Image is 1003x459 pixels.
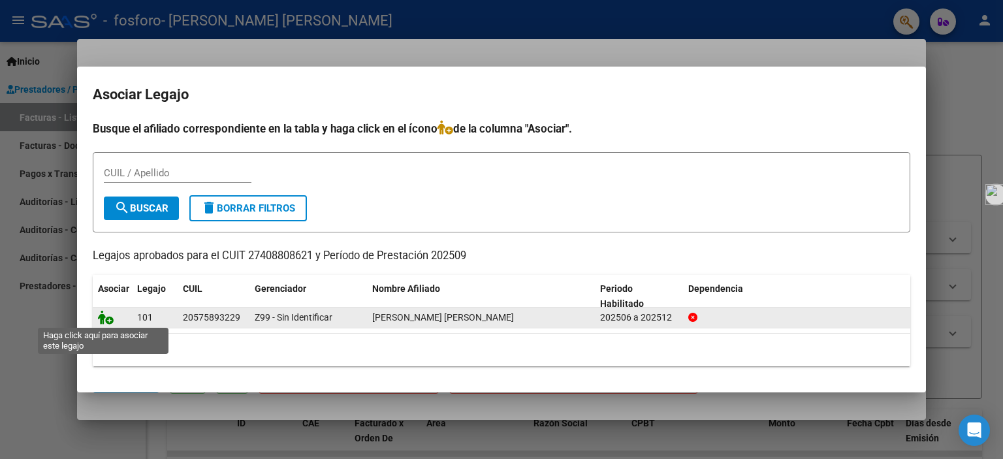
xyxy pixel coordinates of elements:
[189,195,307,221] button: Borrar Filtros
[183,310,240,325] div: 20575893229
[255,312,332,323] span: Z99 - Sin Identificar
[104,197,179,220] button: Buscar
[98,283,129,294] span: Asociar
[372,283,440,294] span: Nombre Afiliado
[93,248,910,264] p: Legajos aprobados para el CUIT 27408808621 y Período de Prestación 202509
[93,120,910,137] h4: Busque el afiliado correspondiente en la tabla y haga click en el ícono de la columna "Asociar".
[201,200,217,215] mat-icon: delete
[600,283,644,309] span: Periodo Habilitado
[137,312,153,323] span: 101
[201,202,295,214] span: Borrar Filtros
[255,283,306,294] span: Gerenciador
[93,82,910,107] h2: Asociar Legajo
[372,312,514,323] span: [PERSON_NAME] [PERSON_NAME]
[183,283,202,294] span: CUIL
[93,334,910,366] div: 1 registros
[137,283,166,294] span: Legajo
[959,415,990,446] div: Open Intercom Messenger
[688,283,743,294] span: Dependencia
[114,200,130,215] mat-icon: search
[600,310,678,325] div: 202506 a 202512
[114,202,168,214] span: Buscar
